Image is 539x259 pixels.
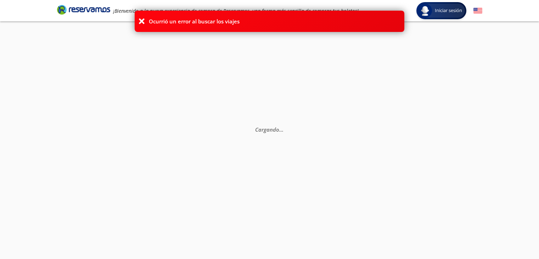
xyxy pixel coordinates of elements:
p: Ocurrió un error al buscar los viajes [149,17,240,26]
i: Brand Logo [57,4,110,15]
span: . [281,126,282,133]
span: . [279,126,281,133]
span: . [282,126,283,133]
span: Iniciar sesión [432,7,465,14]
a: Brand Logo [57,4,110,17]
button: English [473,6,482,15]
em: ¡Bienvenido a la nueva experiencia de compra de Reservamos, una forma más sencilla de comprar tus... [113,7,359,14]
em: Cargando [255,126,283,133]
